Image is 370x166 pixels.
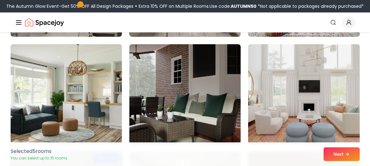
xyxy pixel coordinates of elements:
[324,147,360,161] button: Next
[11,148,67,155] p: Selected 5 room s
[11,156,67,161] p: You can select up to 15 rooms
[257,3,364,9] span: *Not applicable to packages already purchased*
[11,44,122,144] img: Room room-43
[6,3,364,9] div: The Autumn Glow Event-Get 50% OFF All Design Packages + Extra 10% OFF on Multiple Rooms.
[209,3,257,9] span: Use code:
[25,16,64,29] img: Spacejoy Logo
[25,16,64,29] a: Spacejoy
[245,42,362,146] img: Room room-45
[231,3,257,9] b: AUTUMN50
[129,44,241,144] img: Room room-44
[15,12,355,32] nav: Global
